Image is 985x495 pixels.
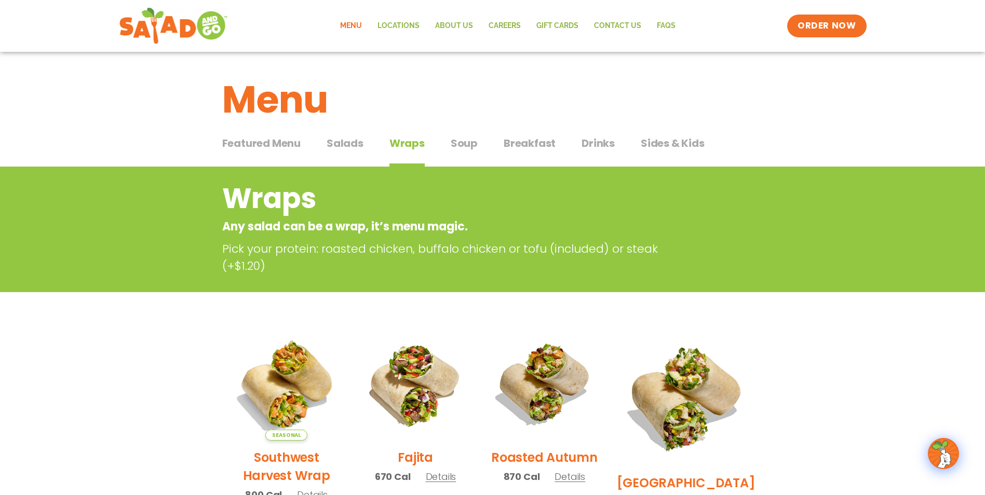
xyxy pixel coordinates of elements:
[222,132,763,167] div: Tabbed content
[265,430,307,441] span: Seasonal
[327,135,363,151] span: Salads
[370,14,427,38] a: Locations
[222,240,684,274] p: Pick your protein: roasted chicken, buffalo chicken or tofu (included) or steak (+$1.20)
[491,448,598,466] h2: Roasted Autumn
[481,14,529,38] a: Careers
[617,474,755,492] h2: [GEOGRAPHIC_DATA]
[787,15,866,37] a: ORDER NOW
[332,14,370,38] a: Menu
[222,72,763,128] h1: Menu
[555,470,585,483] span: Details
[617,327,755,466] img: Product photo for BBQ Ranch Wrap
[359,327,472,441] img: Product photo for Fajita Wrap
[119,5,228,47] img: new-SAG-logo-768×292
[649,14,683,38] a: FAQs
[586,14,649,38] a: Contact Us
[451,135,478,151] span: Soup
[230,327,343,441] img: Product photo for Southwest Harvest Wrap
[529,14,586,38] a: GIFT CARDS
[798,20,856,32] span: ORDER NOW
[504,470,540,484] span: 870 Cal
[389,135,425,151] span: Wraps
[332,14,683,38] nav: Menu
[222,177,680,219] h2: Wraps
[230,448,343,485] h2: Southwest Harvest Wrap
[488,327,601,441] img: Product photo for Roasted Autumn Wrap
[426,470,456,483] span: Details
[641,135,705,151] span: Sides & Kids
[929,439,958,468] img: wpChatIcon
[222,135,301,151] span: Featured Menu
[582,135,615,151] span: Drinks
[398,448,433,466] h2: Fajita
[222,218,680,235] p: Any salad can be a wrap, it’s menu magic.
[504,135,556,151] span: Breakfast
[427,14,481,38] a: About Us
[375,470,411,484] span: 670 Cal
